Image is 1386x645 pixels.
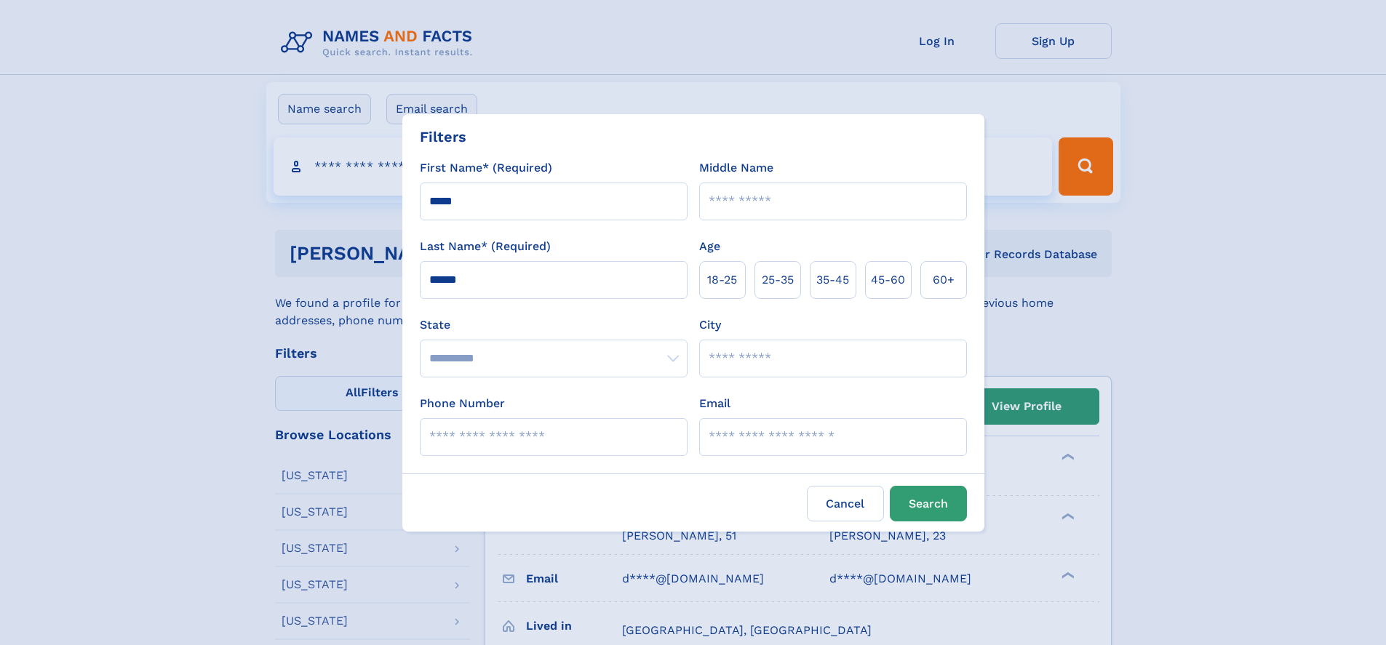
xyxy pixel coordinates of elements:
[933,271,955,289] span: 60+
[420,159,552,177] label: First Name* (Required)
[420,238,551,255] label: Last Name* (Required)
[699,316,721,334] label: City
[762,271,794,289] span: 25‑35
[807,486,884,521] label: Cancel
[420,395,505,412] label: Phone Number
[707,271,737,289] span: 18‑25
[699,159,773,177] label: Middle Name
[420,126,466,148] div: Filters
[890,486,967,521] button: Search
[871,271,905,289] span: 45‑60
[699,238,720,255] label: Age
[816,271,849,289] span: 35‑45
[420,316,688,334] label: State
[699,395,730,412] label: Email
